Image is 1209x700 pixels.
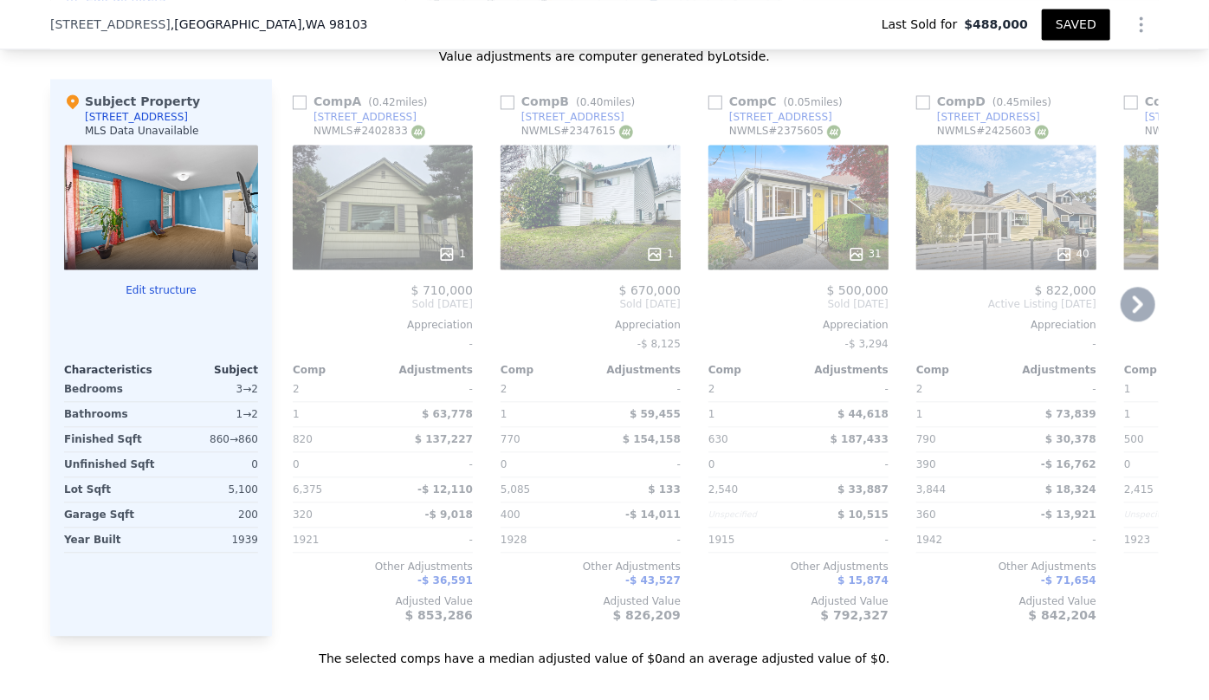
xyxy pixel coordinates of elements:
span: $ 33,887 [837,483,889,496]
div: Adjustments [591,363,681,377]
span: -$ 14,011 [625,509,681,521]
div: Comp C [708,93,850,110]
div: Characteristics [64,363,161,377]
a: [STREET_ADDRESS] [916,110,1040,124]
span: 770 [501,433,520,445]
div: Finished Sqft [64,427,158,451]
span: -$ 43,527 [625,574,681,587]
div: 0 [165,452,258,476]
span: , WA 98103 [301,17,367,31]
div: Unfinished Sqft [64,452,158,476]
div: Adjustments [1006,363,1096,377]
span: Last Sold for [882,16,965,33]
div: MLS Data Unavailable [85,124,199,138]
div: - [1010,528,1096,552]
span: 0.45 [997,96,1020,108]
div: NWMLS # 2375605 [729,124,841,139]
span: -$ 71,654 [1041,574,1096,587]
div: Other Adjustments [916,560,1096,574]
span: $ 10,515 [837,509,889,521]
img: NWMLS Logo [411,125,425,139]
span: -$ 36,591 [417,574,473,587]
span: $ 137,227 [415,433,473,445]
div: Lot Sqft [64,477,158,502]
div: 1 [501,402,587,426]
span: 0 [293,458,300,470]
span: -$ 3,294 [845,338,889,350]
span: $ 44,618 [837,408,889,420]
button: Edit structure [64,283,258,297]
span: 2 [708,383,715,395]
span: Sold [DATE] [708,297,889,311]
span: -$ 16,762 [1041,458,1096,470]
div: 1928 [501,528,587,552]
span: 0.05 [787,96,811,108]
span: $ 187,433 [831,433,889,445]
span: $ 15,874 [837,574,889,587]
img: NWMLS Logo [1035,125,1049,139]
span: $ 822,000 [1035,283,1096,297]
div: - [916,332,1096,356]
div: NWMLS # 2347615 [521,124,633,139]
span: $ 853,286 [405,608,473,622]
div: [STREET_ADDRESS] [729,110,832,124]
span: $ 670,000 [619,283,681,297]
div: The selected comps have a median adjusted value of $0 and an average adjusted value of $0 . [50,636,1159,667]
span: Sold [DATE] [293,297,473,311]
div: Other Adjustments [501,560,681,574]
span: 320 [293,509,313,521]
span: 0.42 [372,96,396,108]
span: $ 842,204 [1029,608,1096,622]
div: - [386,528,473,552]
div: Value adjustments are computer generated by Lotside . [50,48,1159,65]
span: $ 18,324 [1045,483,1096,496]
span: $ 59,455 [630,408,681,420]
span: $ 500,000 [827,283,889,297]
div: - [802,528,889,552]
div: 5,100 [165,477,258,502]
span: 400 [501,509,520,521]
span: 360 [916,509,936,521]
span: $ 826,209 [613,608,681,622]
span: $ 154,158 [623,433,681,445]
div: 1915 [708,528,795,552]
div: Appreciation [916,318,1096,332]
div: 1 [293,402,379,426]
div: NWMLS # 2425603 [937,124,1049,139]
span: ( miles) [986,96,1058,108]
span: 2,540 [708,483,738,496]
span: $ 792,327 [821,608,889,622]
div: Comp [293,363,383,377]
div: Adjusted Value [916,594,1096,608]
div: 1921 [293,528,379,552]
div: Comp [501,363,591,377]
a: [STREET_ADDRESS] [293,110,417,124]
span: 630 [708,433,728,445]
div: Appreciation [501,318,681,332]
span: 6,375 [293,483,322,496]
div: - [594,377,681,401]
div: Subject Property [64,93,200,110]
span: ( miles) [777,96,850,108]
span: 820 [293,433,313,445]
div: 40 [1056,245,1089,262]
div: [STREET_ADDRESS] [937,110,1040,124]
span: $ 30,378 [1045,433,1096,445]
div: Appreciation [293,318,473,332]
div: 1942 [916,528,1003,552]
div: Other Adjustments [708,560,889,574]
div: 1 [708,402,795,426]
div: - [1010,377,1096,401]
div: Comp A [293,93,434,110]
div: 1 → 2 [165,402,258,426]
span: 390 [916,458,936,470]
div: - [802,452,889,476]
span: 3,844 [916,483,946,496]
div: [STREET_ADDRESS] [521,110,624,124]
span: 2 [293,383,300,395]
button: SAVED [1042,9,1110,40]
div: Comp B [501,93,642,110]
div: Year Built [64,528,158,552]
span: 2 [916,383,923,395]
span: ( miles) [569,96,642,108]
